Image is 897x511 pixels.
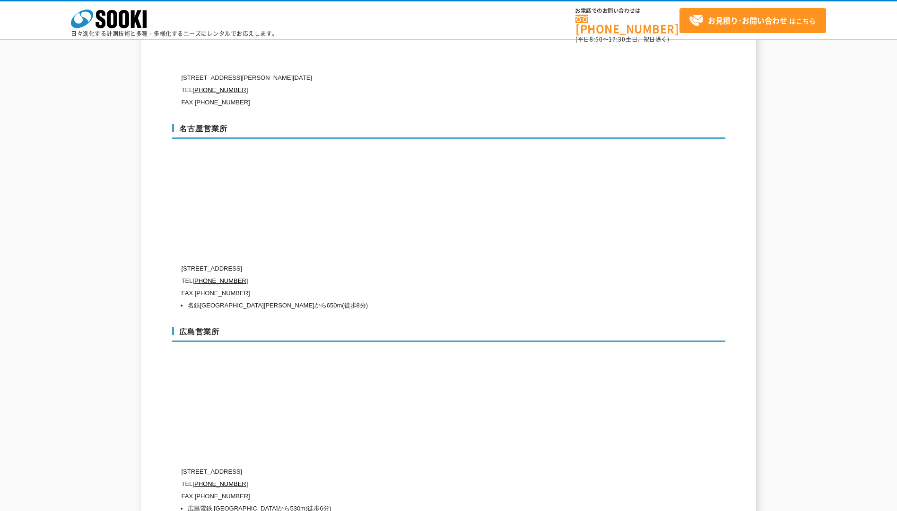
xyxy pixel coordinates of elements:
p: [STREET_ADDRESS] [182,466,636,478]
a: [PHONE_NUMBER] [192,277,248,284]
p: 日々進化する計測技術と多種・多様化するニーズにレンタルでお応えします。 [71,31,278,36]
p: TEL [182,84,636,96]
span: 17:30 [609,35,626,43]
h3: 広島営業所 [172,327,725,342]
strong: お見積り･お問い合わせ [708,15,787,26]
p: FAX [PHONE_NUMBER] [182,287,636,299]
h3: 名古屋営業所 [172,124,725,139]
p: TEL [182,478,636,490]
p: TEL [182,275,636,287]
a: [PHONE_NUMBER] [575,15,679,34]
span: (平日 ～ 土日、祝日除く) [575,35,669,43]
span: お電話でのお問い合わせは [575,8,679,14]
li: 名鉄[GEOGRAPHIC_DATA][PERSON_NAME]から650m(徒歩8分) [188,299,636,312]
p: FAX [PHONE_NUMBER] [182,96,636,109]
a: [PHONE_NUMBER] [192,480,248,487]
span: 8:50 [590,35,603,43]
p: FAX [PHONE_NUMBER] [182,490,636,502]
span: はこちら [689,14,816,28]
a: [PHONE_NUMBER] [192,86,248,94]
p: [STREET_ADDRESS] [182,263,636,275]
p: [STREET_ADDRESS][PERSON_NAME][DATE] [182,72,636,84]
a: お見積り･お問い合わせはこちら [679,8,826,33]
